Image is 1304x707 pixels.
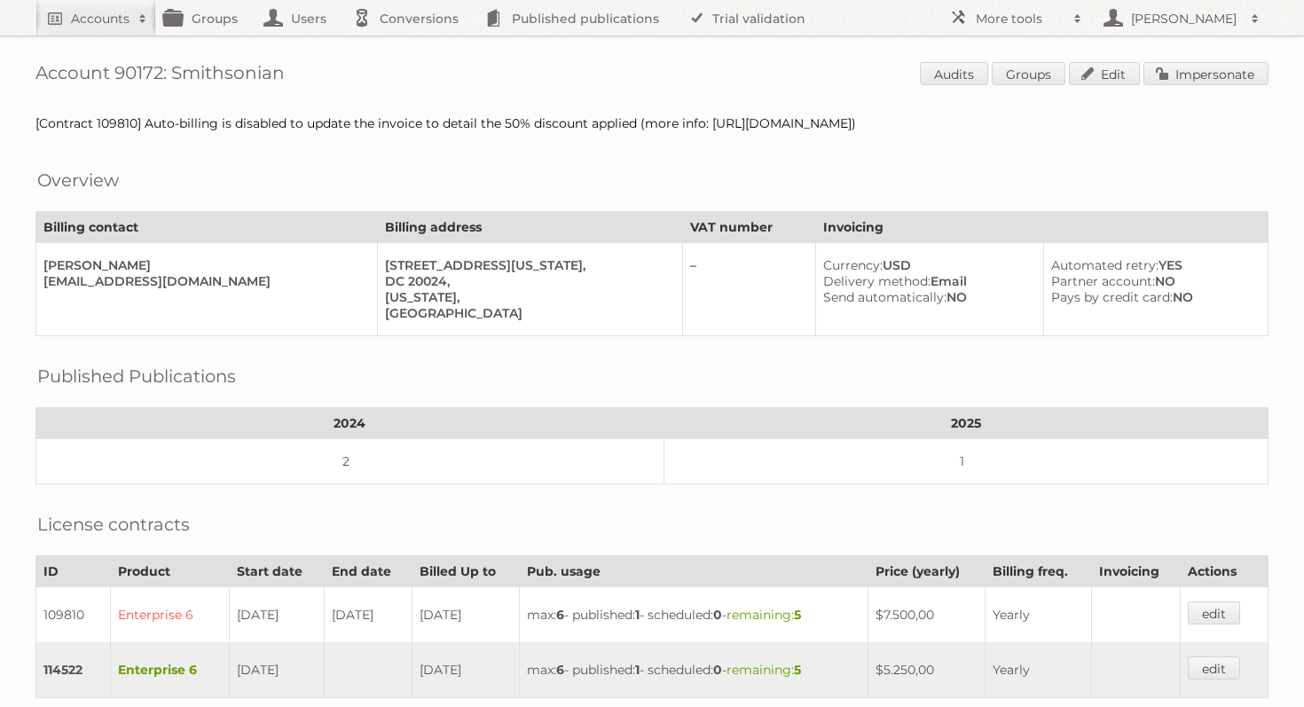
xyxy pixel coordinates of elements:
[43,273,363,289] div: [EMAIL_ADDRESS][DOMAIN_NAME]
[727,662,801,678] span: remaining:
[37,363,236,389] h2: Published Publications
[1051,257,1159,273] span: Automated retry:
[36,587,111,643] td: 109810
[36,439,664,484] td: 2
[110,587,229,643] td: Enterprise 6
[1051,273,1253,289] div: NO
[794,607,801,623] strong: 5
[1143,62,1269,85] a: Impersonate
[823,289,1028,305] div: NO
[556,607,564,623] strong: 6
[823,257,883,273] span: Currency:
[868,642,986,698] td: $5.250,00
[920,62,988,85] a: Audits
[385,289,668,305] div: [US_STATE],
[1092,556,1181,587] th: Invoicing
[385,305,668,321] div: [GEOGRAPHIC_DATA]
[35,62,1269,89] h1: Account 90172: Smithsonian
[664,408,1268,439] th: 2025
[823,257,1028,273] div: USD
[1051,289,1253,305] div: NO
[37,167,119,193] h2: Overview
[43,257,363,273] div: [PERSON_NAME]
[519,587,868,643] td: max: - published: - scheduled: -
[36,212,378,243] th: Billing contact
[36,408,664,439] th: 2024
[1051,289,1173,305] span: Pays by credit card:
[324,556,412,587] th: End date
[1051,273,1155,289] span: Partner account:
[868,556,986,587] th: Price (yearly)
[713,607,722,623] strong: 0
[412,642,519,698] td: [DATE]
[1181,556,1269,587] th: Actions
[823,273,1028,289] div: Email
[985,642,1091,698] td: Yearly
[229,587,324,643] td: [DATE]
[823,289,947,305] span: Send automatically:
[412,587,519,643] td: [DATE]
[1069,62,1140,85] a: Edit
[635,662,640,678] strong: 1
[816,212,1269,243] th: Invoicing
[682,212,816,243] th: VAT number
[37,511,190,538] h2: License contracts
[794,662,801,678] strong: 5
[385,257,668,273] div: [STREET_ADDRESS][US_STATE],
[519,556,868,587] th: Pub. usage
[110,556,229,587] th: Product
[412,556,519,587] th: Billed Up to
[985,556,1091,587] th: Billing freq.
[1188,601,1240,625] a: edit
[324,587,412,643] td: [DATE]
[1188,656,1240,680] a: edit
[229,556,324,587] th: Start date
[868,587,986,643] td: $7.500,00
[713,662,722,678] strong: 0
[727,607,801,623] span: remaining:
[823,273,931,289] span: Delivery method:
[229,642,324,698] td: [DATE]
[35,115,1269,131] div: [Contract 109810] Auto-billing is disabled to update the invoice to detail the 50% discount appli...
[556,662,564,678] strong: 6
[110,642,229,698] td: Enterprise 6
[976,10,1064,27] h2: More tools
[682,243,816,336] td: –
[71,10,130,27] h2: Accounts
[385,273,668,289] div: DC 20024,
[36,556,111,587] th: ID
[519,642,868,698] td: max: - published: - scheduled: -
[36,642,111,698] td: 114522
[985,587,1091,643] td: Yearly
[1051,257,1253,273] div: YES
[664,439,1268,484] td: 1
[1127,10,1242,27] h2: [PERSON_NAME]
[635,607,640,623] strong: 1
[992,62,1065,85] a: Groups
[377,212,682,243] th: Billing address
